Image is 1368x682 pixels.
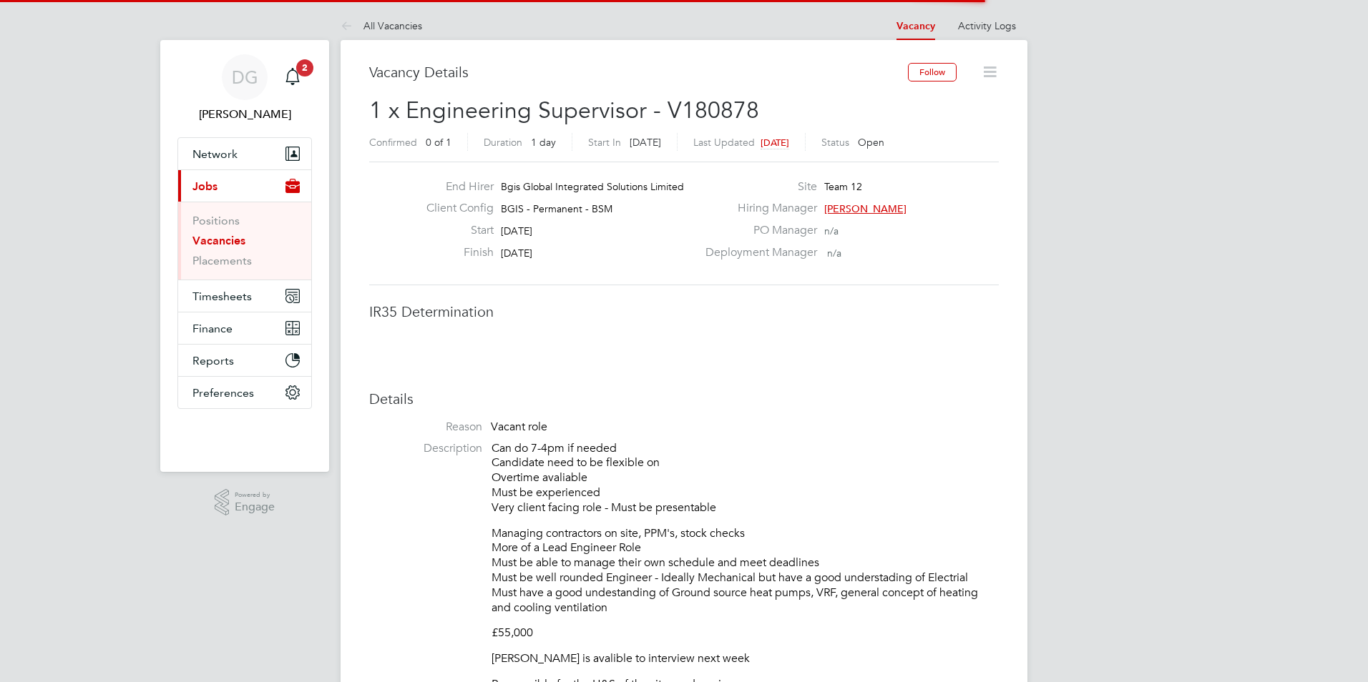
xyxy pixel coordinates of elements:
[192,147,238,161] span: Network
[501,247,532,260] span: [DATE]
[896,20,935,32] a: Vacancy
[492,526,999,616] p: Managing contractors on site, PPM's, stock checks More of a Lead Engineer Role Must be able to ma...
[697,245,817,260] label: Deployment Manager
[192,290,252,303] span: Timesheets
[178,423,312,446] img: fastbook-logo-retina.png
[697,223,817,238] label: PO Manager
[588,136,621,149] label: Start In
[177,54,312,123] a: DG[PERSON_NAME]
[697,201,817,216] label: Hiring Manager
[192,214,240,227] a: Positions
[858,136,884,149] span: Open
[824,180,862,193] span: Team 12
[824,202,907,215] span: [PERSON_NAME]
[192,234,245,247] a: Vacancies
[178,138,311,169] button: Network
[235,489,275,501] span: Powered by
[369,390,999,408] h3: Details
[369,63,908,81] h3: Vacancy Details
[178,280,311,312] button: Timesheets
[178,345,311,376] button: Reports
[369,441,482,456] label: Description
[192,386,254,400] span: Preferences
[369,302,999,321] h3: IR35 Determination
[369,97,759,124] span: 1 x Engineering Supervisor - V180878
[501,202,612,215] span: BGIS - Permanent - BSM
[178,170,311,202] button: Jobs
[369,420,482,435] label: Reason
[693,136,755,149] label: Last Updated
[278,54,307,100] a: 2
[415,179,494,194] label: End Hirer
[426,136,451,149] span: 0 of 1
[232,68,258,87] span: DG
[501,180,684,193] span: Bgis Global Integrated Solutions Limited
[824,224,839,237] span: n/a
[192,354,234,367] span: Reports
[697,179,817,194] label: Site
[177,423,312,446] a: Go to home page
[492,626,999,641] p: £55,000
[958,19,1016,32] a: Activity Logs
[192,322,233,335] span: Finance
[501,224,532,237] span: [DATE]
[415,245,494,260] label: Finish
[178,202,311,280] div: Jobs
[369,136,417,149] label: Confirmed
[341,19,422,32] a: All Vacancies
[492,651,999,666] p: [PERSON_NAME] is avalible to interview next week
[415,223,494,238] label: Start
[827,247,841,260] span: n/a
[177,106,312,123] span: Daniel Gwynn
[761,137,789,149] span: [DATE]
[531,136,556,149] span: 1 day
[215,489,275,516] a: Powered byEngage
[821,136,849,149] label: Status
[178,377,311,408] button: Preferences
[160,40,329,472] nav: Main navigation
[630,136,661,149] span: [DATE]
[192,179,218,193] span: Jobs
[484,136,522,149] label: Duration
[491,420,547,434] span: Vacant role
[178,312,311,344] button: Finance
[908,63,957,81] button: Follow
[235,501,275,513] span: Engage
[296,59,313,76] span: 2
[492,441,999,515] p: Can do 7-4pm if needed Candidate need to be flexible on Overtime avaliable Must be experienced Ve...
[415,201,494,216] label: Client Config
[192,254,252,267] a: Placements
